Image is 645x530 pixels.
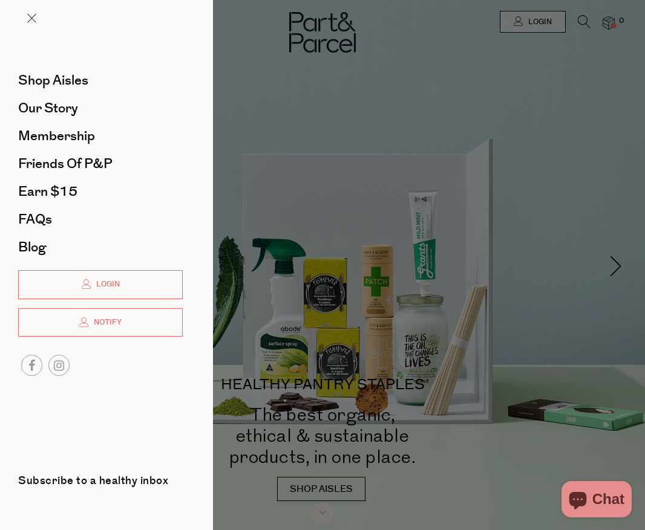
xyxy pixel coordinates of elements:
span: Login [93,279,120,289]
a: Shop Aisles [18,74,183,87]
a: Our Story [18,102,183,115]
a: Membership [18,129,183,143]
span: FAQs [18,210,52,229]
a: Login [18,270,183,299]
a: Friends of P&P [18,157,183,170]
span: Friends of P&P [18,154,113,173]
a: Earn $15 [18,185,183,198]
a: Blog [18,241,183,254]
label: Subscribe to a healthy inbox [18,476,168,491]
span: Earn $15 [18,182,77,201]
span: Membership [18,126,95,146]
span: Notify [91,317,122,328]
span: Shop Aisles [18,71,88,90]
a: FAQs [18,213,183,226]
a: Notify [18,308,183,337]
span: Our Story [18,99,78,118]
inbox-online-store-chat: Shopify online store chat [558,481,635,520]
span: Blog [18,238,46,257]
